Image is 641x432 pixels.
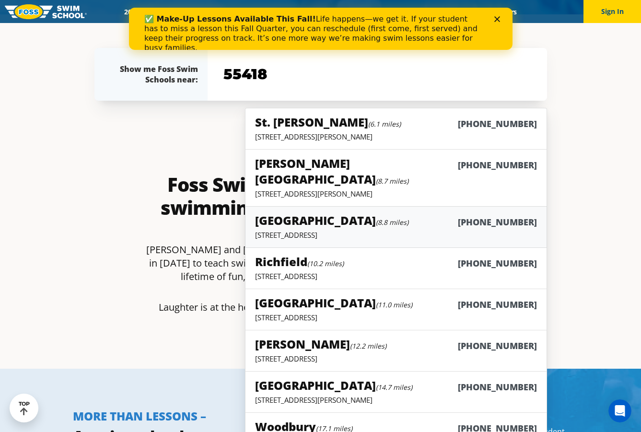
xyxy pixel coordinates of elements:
[458,340,537,352] h6: [PHONE_NUMBER]
[350,341,386,350] small: (12.2 miles)
[608,399,631,422] iframe: Intercom live chat
[255,114,401,130] h5: St. [PERSON_NAME]
[376,218,408,227] small: (8.8 miles)
[129,8,513,50] iframe: Intercom live chat banner
[458,299,537,311] h6: [PHONE_NUMBER]
[255,271,536,281] p: [STREET_ADDRESS]
[255,354,536,363] p: [STREET_ADDRESS]
[255,336,386,352] h5: [PERSON_NAME]
[245,330,547,372] a: [PERSON_NAME](12.2 miles)[PHONE_NUMBER][STREET_ADDRESS]
[245,149,547,207] a: [PERSON_NAME][GEOGRAPHIC_DATA](8.7 miles)[PHONE_NUMBER][STREET_ADDRESS][PERSON_NAME]
[245,371,547,413] a: [GEOGRAPHIC_DATA](14.7 miles)[PHONE_NUMBER][STREET_ADDRESS][PERSON_NAME]
[458,257,537,269] h6: [PHONE_NUMBER]
[255,295,412,311] h5: [GEOGRAPHIC_DATA]
[458,381,537,393] h6: [PHONE_NUMBER]
[116,7,176,16] a: 2025 Calendar
[15,7,187,16] b: ✅ Make-Up Lessons Available This Fall!
[245,247,547,289] a: Richfield(10.2 miles)[PHONE_NUMBER][STREET_ADDRESS]
[458,216,537,228] h6: [PHONE_NUMBER]
[255,189,536,198] p: [STREET_ADDRESS][PERSON_NAME]
[354,7,455,16] a: Swim Like [PERSON_NAME]
[365,9,375,14] div: Close
[455,7,485,16] a: Blog
[255,377,412,393] h5: [GEOGRAPHIC_DATA]
[458,118,537,130] h6: [PHONE_NUMBER]
[221,60,534,88] input: YOUR ZIP CODE
[376,300,412,309] small: (11.0 miles)
[255,132,536,141] p: [STREET_ADDRESS][PERSON_NAME]
[114,64,198,85] div: Show me Foss Swim Schools near:
[255,212,408,228] h5: [GEOGRAPHIC_DATA]
[376,383,412,392] small: (14.7 miles)
[245,206,547,248] a: [GEOGRAPHIC_DATA](8.8 miles)[PHONE_NUMBER][STREET_ADDRESS]
[73,408,206,424] span: MORE THAN LESSONS –
[458,159,537,187] h6: [PHONE_NUMBER]
[5,4,87,19] img: FOSS Swim School Logo
[216,7,300,16] a: Swim Path® Program
[255,395,536,405] p: [STREET_ADDRESS][PERSON_NAME]
[245,108,547,150] a: St. [PERSON_NAME](6.1 miles)[PHONE_NUMBER][STREET_ADDRESS][PERSON_NAME]
[300,7,354,16] a: About FOSS
[376,176,408,186] small: (8.7 miles)
[15,7,353,45] div: Life happens—we get it. If your student has to miss a lesson this Fall Quarter, you can reschedul...
[255,155,457,187] h5: [PERSON_NAME][GEOGRAPHIC_DATA]
[255,313,536,322] p: [STREET_ADDRESS]
[368,119,401,128] small: (6.1 miles)
[485,7,525,16] a: Careers
[19,401,30,416] div: TOP
[245,289,547,330] a: [GEOGRAPHIC_DATA](11.0 miles)[PHONE_NUMBER][STREET_ADDRESS]
[255,230,536,240] p: [STREET_ADDRESS]
[307,259,344,268] small: (10.2 miles)
[255,254,344,269] h5: Richfield
[176,7,216,16] a: Schools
